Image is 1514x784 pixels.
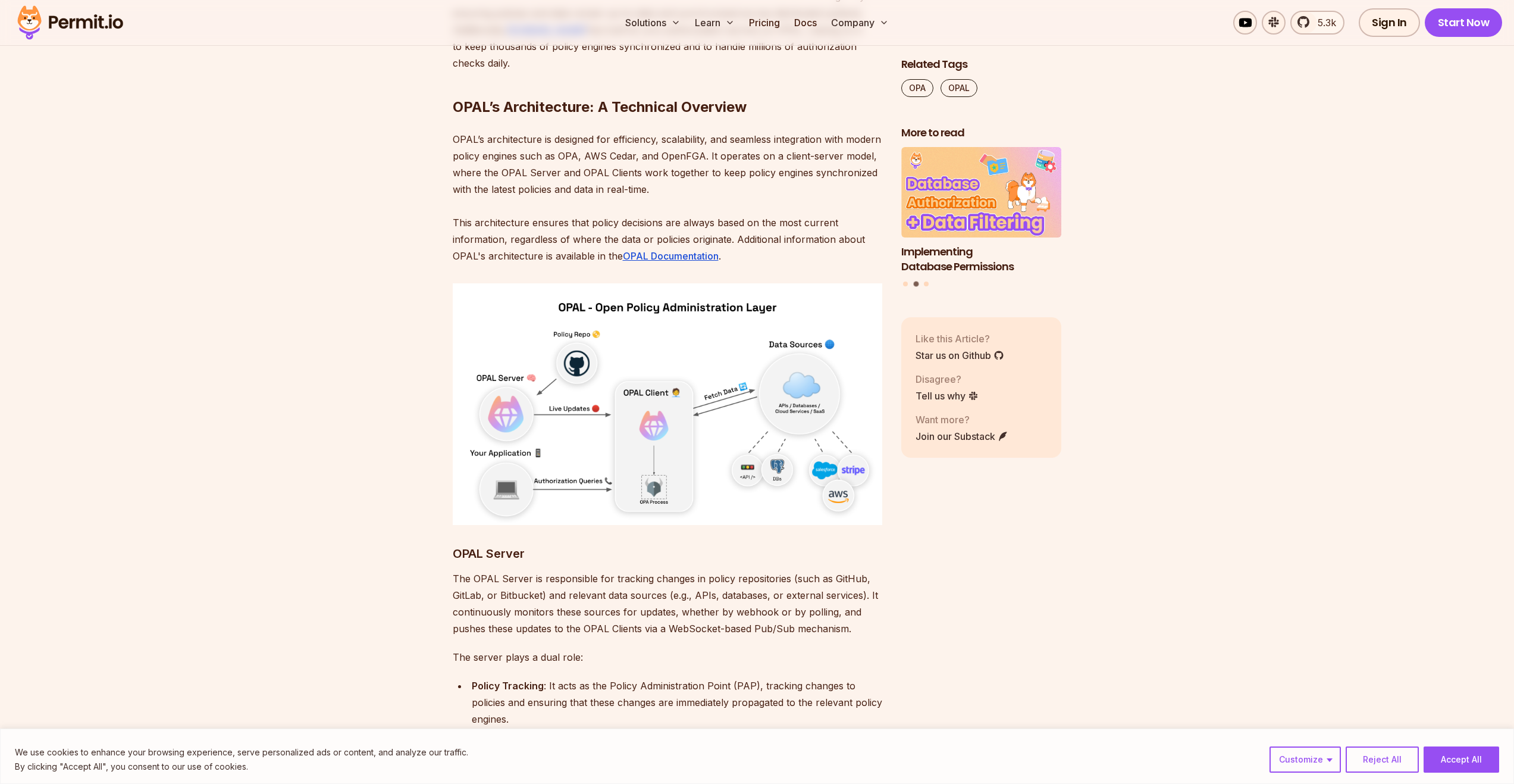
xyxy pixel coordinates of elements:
a: Star us on Github [916,348,1004,363]
img: Implementing Database Permissions [901,148,1062,238]
li: 2 of 3 [901,148,1062,274]
a: Sign In [1359,8,1420,37]
button: Go to slide 3 [924,282,929,287]
p: The server plays a dual role: [453,649,882,666]
img: Permit logo [12,2,128,43]
p: We use cookies to enhance your browsing experience, serve personalized ads or content, and analyz... [15,745,468,760]
a: OPAL Documentation [623,250,719,262]
button: Learn [690,11,739,35]
div: Posts [901,148,1062,289]
button: Accept All [1424,746,1499,773]
p: By clicking "Accept All", you consent to our use of cookies. [15,760,468,774]
strong: Policy Tracking [472,680,544,692]
a: Implementing Database PermissionsImplementing Database Permissions [901,148,1062,274]
p: Like this Article? [916,332,1004,346]
h3: OPAL Server [453,544,882,563]
p: Want more? [916,413,1008,427]
a: Docs [789,11,822,35]
a: OPA [901,79,933,97]
a: OPAL [941,79,977,97]
button: Go to slide 1 [903,282,908,287]
a: Tell us why [916,389,979,403]
p: The OPAL Server is responsible for tracking changes in policy repositories (such as GitHub, GitLa... [453,570,882,637]
button: Reject All [1346,746,1419,773]
h2: Related Tags [901,57,1062,72]
a: Join our Substack [916,429,1008,443]
a: 5.3k [1290,11,1344,35]
a: Pricing [744,11,785,35]
a: Start Now [1425,8,1503,37]
div: : It acts as the Policy Administration Point (PAP), tracking changes to policies and ensuring tha... [472,677,882,727]
img: image (54).png [453,283,882,525]
p: Disagree? [916,372,979,386]
button: Solutions [620,11,685,35]
span: 5.3k [1311,15,1336,30]
p: OPAL’s architecture is designed for efficiency, scalability, and seamless integration with modern... [453,131,882,264]
h2: OPAL’s Architecture: A Technical Overview [453,50,882,117]
button: Company [826,11,894,35]
button: Go to slide 2 [913,282,919,287]
button: Customize [1269,746,1341,773]
h2: More to read [901,126,1062,140]
h3: Implementing Database Permissions [901,245,1062,274]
